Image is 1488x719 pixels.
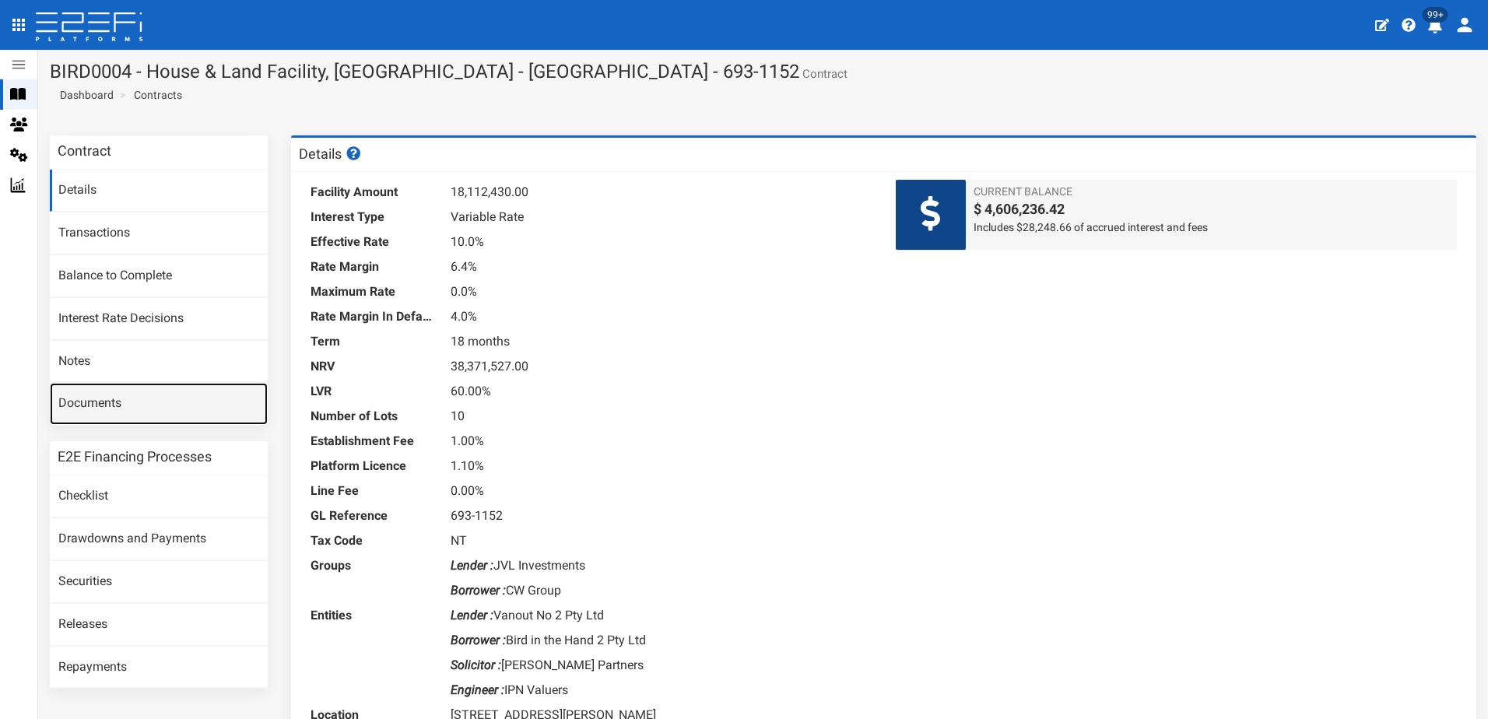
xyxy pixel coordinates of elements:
dd: Bird in the Hand 2 Pty Ltd [451,628,872,653]
h1: BIRD0004 - House & Land Facility, [GEOGRAPHIC_DATA] - [GEOGRAPHIC_DATA] - 693-1152 [50,61,1476,82]
dt: Line Fee [311,479,435,503]
a: Balance to Complete [50,255,268,297]
dd: 1.10% [451,454,872,479]
h3: E2E Financing Processes [58,450,212,464]
dt: NRV [311,354,435,379]
i: Lender : [451,608,493,623]
dt: Facility Amount [311,180,435,205]
dd: 18,112,430.00 [451,180,872,205]
a: Transactions [50,212,268,254]
dd: 10 [451,404,872,429]
span: Dashboard [54,89,114,101]
dt: Entities [311,603,435,628]
span: Current Balance [974,184,1449,199]
i: Borrower : [451,633,506,647]
dt: Number of Lots [311,404,435,429]
dd: NT [451,528,872,553]
a: Dashboard [54,87,114,103]
dd: 693-1152 [451,503,872,528]
dd: 1.00% [451,429,872,454]
a: Drawdowns and Payments [50,518,268,560]
dd: IPN Valuers [451,678,872,703]
a: Repayments [50,647,268,689]
dd: 60.00% [451,379,872,404]
dt: Rate Margin [311,254,435,279]
h3: Details [299,146,363,161]
a: Contracts [134,87,182,103]
span: Includes $28,248.66 of accrued interest and fees [974,219,1449,235]
i: Solicitor : [451,658,501,672]
dt: Term [311,329,435,354]
dd: 6.4% [451,254,872,279]
dd: 38,371,527.00 [451,354,872,379]
dd: 0.0% [451,279,872,304]
dd: 18 months [451,329,872,354]
dd: CW Group [451,578,872,603]
dt: GL Reference [311,503,435,528]
a: Documents [50,383,268,425]
dd: [PERSON_NAME] Partners [451,653,872,678]
dd: Vanout No 2 Pty Ltd [451,603,872,628]
a: Notes [50,341,268,383]
dt: Platform Licence [311,454,435,479]
small: Contract [799,68,848,80]
a: Interest Rate Decisions [50,298,268,340]
dd: 0.00% [451,479,872,503]
i: Lender : [451,558,493,573]
dd: JVL Investments [451,553,872,578]
dt: Tax Code [311,528,435,553]
dt: Groups [311,553,435,578]
i: Borrower : [451,583,506,598]
dt: Rate Margin In Default [311,304,435,329]
dt: LVR [311,379,435,404]
a: Releases [50,604,268,646]
dt: Interest Type [311,205,435,230]
dd: 10.0% [451,230,872,254]
a: Securities [50,561,268,603]
dt: Effective Rate [311,230,435,254]
h3: Contract [58,144,111,158]
a: Checklist [50,475,268,517]
span: $ 4,606,236.42 [974,199,1449,219]
dd: 4.0% [451,304,872,329]
i: Engineer : [451,682,504,697]
a: Details [50,170,268,212]
dt: Establishment Fee [311,429,435,454]
dd: Variable Rate [451,205,872,230]
dt: Maximum Rate [311,279,435,304]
